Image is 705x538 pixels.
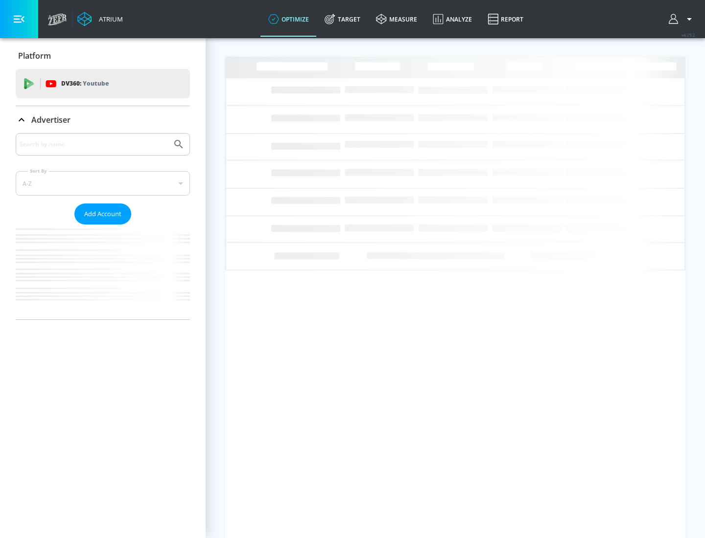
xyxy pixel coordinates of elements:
div: Advertiser [16,106,190,134]
div: DV360: Youtube [16,69,190,98]
p: Youtube [83,78,109,89]
span: Add Account [84,208,121,220]
a: Atrium [77,12,123,26]
label: Sort By [28,168,49,174]
p: Advertiser [31,114,70,125]
a: Report [480,1,531,37]
nav: list of Advertiser [16,224,190,319]
div: Platform [16,42,190,69]
span: v 4.25.2 [681,32,695,38]
div: Atrium [95,15,123,23]
button: Add Account [74,203,131,224]
p: Platform [18,50,51,61]
p: DV360: [61,78,109,89]
a: optimize [260,1,317,37]
div: A-Z [16,171,190,196]
a: Target [317,1,368,37]
a: measure [368,1,425,37]
div: Advertiser [16,133,190,319]
a: Analyze [425,1,480,37]
input: Search by name [20,138,168,151]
